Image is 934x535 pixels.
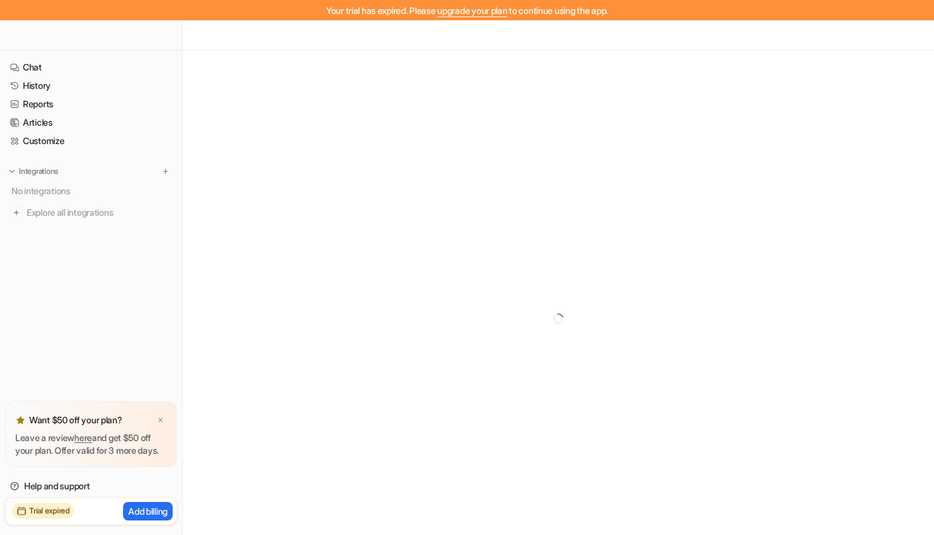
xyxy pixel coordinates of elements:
img: x [157,416,164,425]
span: Explore all integrations [27,202,172,223]
div: No integrations [8,180,177,201]
button: Integrations [5,165,62,178]
a: Customize [5,132,177,150]
a: Reports [5,95,177,113]
button: Add billing [123,502,173,520]
a: Chat [5,58,177,76]
a: Explore all integrations [5,204,177,221]
a: Help and support [5,477,177,495]
img: expand menu [8,167,16,176]
p: Add billing [128,505,168,518]
a: here [74,432,92,443]
p: Leave a review and get $50 off your plan. Offer valid for 3 more days. [15,432,167,457]
a: upgrade your plan [437,5,507,16]
p: Integrations [19,166,58,176]
a: Articles [5,114,177,131]
p: Want $50 off your plan? [29,414,122,426]
img: menu_add.svg [161,167,170,176]
h2: Trial expired [29,505,70,517]
img: star [15,415,25,425]
a: History [5,77,177,95]
img: explore all integrations [10,206,23,219]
